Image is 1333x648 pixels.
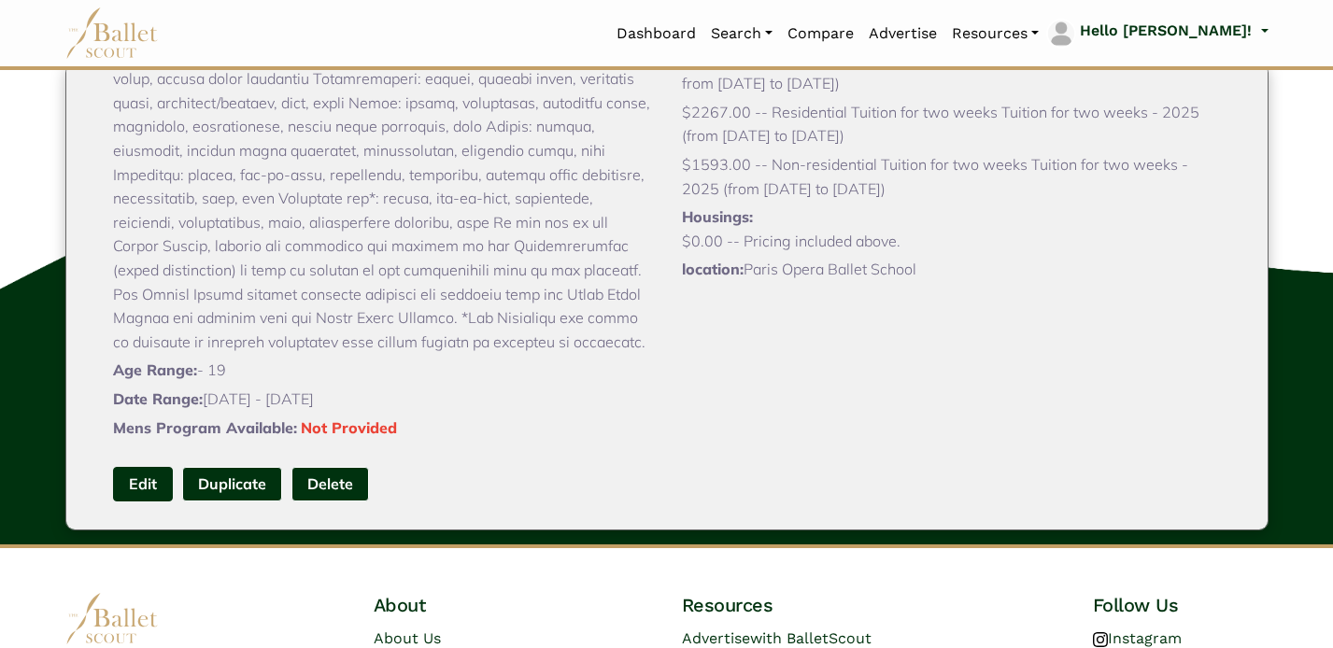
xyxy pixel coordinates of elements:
a: Duplicate [182,467,282,501]
a: Search [703,14,780,53]
p: Paris Opera Ballet School [682,258,1221,282]
a: Compare [780,14,861,53]
a: Edit [113,467,173,501]
a: Dashboard [609,14,703,53]
button: Delete [291,467,369,501]
h4: Resources [682,593,960,617]
h4: About [374,593,549,617]
p: - 19 [113,359,652,383]
p: $2267.00 -- Residential Tuition for two weeks Tuition for two weeks - 2025 (from [DATE] to [DATE]) [682,101,1221,148]
p: [DATE] - [DATE] [113,387,652,412]
h4: Follow Us [1093,593,1269,617]
img: profile picture [1048,21,1074,47]
span: Housings: [682,207,753,226]
p: $1593.00 -- Non-residential Tuition for two weeks Tuition for two weeks - 2025 (from [DATE] to [D... [682,153,1221,201]
p: $0.00 -- Pricing included above. [682,230,1221,254]
a: Instagram [1093,629,1182,647]
a: Advertise [861,14,944,53]
span: Date Range: [113,389,203,408]
img: logo [65,593,159,644]
a: profile picture Hello [PERSON_NAME]! [1046,19,1268,49]
p: $900.00 -- Non-residential Tuition for one week (from [DATE] to [DATE], or from [DATE] to [DATE]) [682,49,1221,96]
span: Mens Program Available: [113,418,297,437]
span: Not Provided [301,418,397,437]
img: instagram logo [1093,632,1108,647]
span: location: [682,260,744,278]
a: Advertisewith BalletScout [682,629,872,647]
a: Resources [944,14,1046,53]
p: Hello [PERSON_NAME]! [1080,19,1252,43]
span: with BalletScout [750,629,872,647]
a: About Us [374,629,441,647]
span: Age Range: [113,360,197,379]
